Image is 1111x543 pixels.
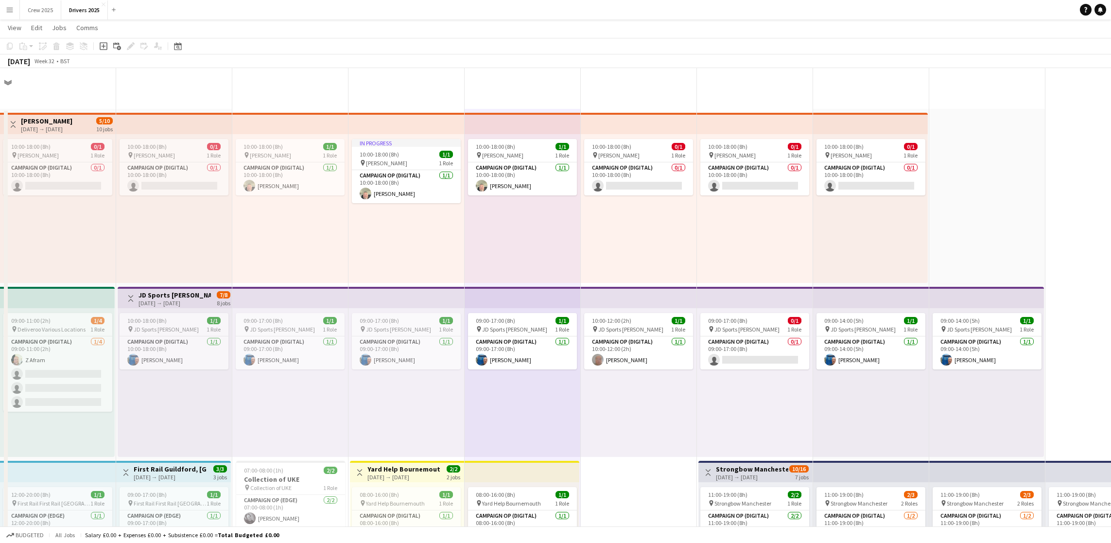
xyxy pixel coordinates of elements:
[207,143,221,150] span: 0/1
[236,162,345,195] app-card-role: Campaign Op (Digital)1/110:00-18:00 (8h)[PERSON_NAME]
[367,473,440,481] div: [DATE] → [DATE]
[134,326,199,333] span: JD Sports [PERSON_NAME]
[584,139,693,195] app-job-card: 10:00-18:00 (8h)0/1 [PERSON_NAME]1 RoleCampaign Op (Digital)0/110:00-18:00 (8h)
[708,143,747,150] span: 10:00-18:00 (8h)
[555,317,569,324] span: 1/1
[352,313,461,369] app-job-card: 09:00-17:00 (8h)1/1 JD Sports [PERSON_NAME]1 RoleCampaign Op (Digital)1/109:00-17:00 (8h)[PERSON_...
[236,139,345,195] app-job-card: 10:00-18:00 (8h)1/1 [PERSON_NAME]1 RoleCampaign Op (Digital)1/110:00-18:00 (8h)[PERSON_NAME]
[700,162,809,195] app-card-role: Campaign Op (Digital)0/110:00-18:00 (8h)
[21,125,72,133] div: [DATE] → [DATE]
[207,317,221,324] span: 1/1
[903,326,918,333] span: 1 Role
[598,152,640,159] span: [PERSON_NAME]
[207,326,221,333] span: 1 Role
[439,500,453,507] span: 1 Role
[236,313,345,369] div: 09:00-17:00 (8h)1/1 JD Sports [PERSON_NAME]1 RoleCampaign Op (Digital)1/109:00-17:00 (8h)[PERSON_...
[134,152,175,159] span: [PERSON_NAME]
[85,531,279,539] div: Salary £0.00 + Expenses £0.00 + Subsistence £0.00 =
[134,500,207,507] span: First Rail First Rail [GEOGRAPHIC_DATA], [GEOGRAPHIC_DATA] and [GEOGRAPHIC_DATA]
[352,336,461,369] app-card-role: Campaign Op (Digital)1/109:00-17:00 (8h)[PERSON_NAME]
[940,491,980,498] span: 11:00-19:00 (8h)
[96,117,113,124] span: 5/10
[468,162,577,195] app-card-role: Campaign Op (Digital)1/110:00-18:00 (8h)[PERSON_NAME]
[127,143,167,150] span: 10:00-18:00 (8h)
[91,143,104,150] span: 0/1
[787,326,801,333] span: 1 Role
[323,143,337,150] span: 1/1
[904,143,918,150] span: 0/1
[3,139,112,195] div: 10:00-18:00 (8h)0/1 [PERSON_NAME]1 RoleCampaign Op (Digital)0/110:00-18:00 (8h)
[120,139,228,195] app-job-card: 10:00-18:00 (8h)0/1 [PERSON_NAME]1 RoleCampaign Op (Digital)0/110:00-18:00 (8h)
[901,500,918,507] span: 2 Roles
[716,473,788,481] div: [DATE] → [DATE]
[700,313,809,369] app-job-card: 09:00-17:00 (8h)0/1 JD Sports [PERSON_NAME]1 RoleCampaign Op (Digital)0/109:00-17:00 (8h)
[933,313,1042,369] app-job-card: 09:00-14:00 (5h)1/1 JD Sports [PERSON_NAME]1 RoleCampaign Op (Digital)1/109:00-14:00 (5h)[PERSON_...
[91,317,104,324] span: 1/4
[787,152,801,159] span: 1 Role
[555,143,569,150] span: 1/1
[584,313,693,369] app-job-card: 10:00-12:00 (2h)1/1 JD Sports [PERSON_NAME]1 RoleCampaign Op (Digital)1/110:00-12:00 (2h)[PERSON_...
[134,473,206,481] div: [DATE] → [DATE]
[139,291,211,299] h3: JD Sports [PERSON_NAME]
[52,23,67,32] span: Jobs
[708,317,747,324] span: 09:00-17:00 (8h)
[482,500,541,507] span: Yard Help Bournemouth
[367,465,440,473] h3: Yard Help Bournemouth
[468,336,577,369] app-card-role: Campaign Op (Digital)1/109:00-17:00 (8h)[PERSON_NAME]
[672,143,685,150] span: 0/1
[48,21,70,34] a: Jobs
[218,531,279,539] span: Total Budgeted £0.00
[3,313,112,412] app-job-card: 09:00-11:00 (2h)1/4 Deliveroo Various Locations1 RoleCampaign Op (Digital)1/409:00-11:00 (2h)Z Afram
[217,298,230,307] div: 8 jobs
[323,317,337,324] span: 1/1
[439,326,453,333] span: 1 Role
[90,152,104,159] span: 1 Role
[1057,491,1096,498] span: 11:00-19:00 (8h)
[76,23,98,32] span: Comms
[439,317,453,324] span: 1/1
[236,475,345,484] h3: Collection of UKE
[947,500,1004,507] span: Strongbow Manchester
[947,326,1012,333] span: JD Sports [PERSON_NAME]
[555,152,569,159] span: 1 Role
[236,495,345,542] app-card-role: Campaign Op (Edge)2/207:00-08:00 (1h)[PERSON_NAME][PERSON_NAME]
[584,336,693,369] app-card-role: Campaign Op (Digital)1/110:00-12:00 (2h)[PERSON_NAME]
[127,491,167,498] span: 09:00-17:00 (8h)
[816,139,925,195] app-job-card: 10:00-18:00 (8h)0/1 [PERSON_NAME]1 RoleCampaign Op (Digital)0/110:00-18:00 (8h)
[468,313,577,369] div: 09:00-17:00 (8h)1/1 JD Sports [PERSON_NAME]1 RoleCampaign Op (Digital)1/109:00-17:00 (8h)[PERSON_...
[120,313,228,369] app-job-card: 10:00-18:00 (8h)1/1 JD Sports [PERSON_NAME]1 RoleCampaign Op (Digital)1/110:00-18:00 (8h)[PERSON_...
[207,500,221,507] span: 1 Role
[816,313,925,369] app-job-card: 09:00-14:00 (5h)1/1 JD Sports [PERSON_NAME]1 RoleCampaign Op (Digital)1/109:00-14:00 (5h)[PERSON_...
[250,152,291,159] span: [PERSON_NAME]
[243,143,283,150] span: 10:00-18:00 (8h)
[11,143,51,150] span: 10:00-18:00 (8h)
[933,336,1042,369] app-card-role: Campaign Op (Digital)1/109:00-14:00 (5h)[PERSON_NAME]
[120,162,228,195] app-card-role: Campaign Op (Digital)0/110:00-18:00 (8h)
[439,151,453,158] span: 1/1
[1020,317,1034,324] span: 1/1
[555,500,569,507] span: 1 Role
[11,317,51,324] span: 09:00-11:00 (2h)
[439,491,453,498] span: 1/1
[672,317,685,324] span: 1/1
[120,336,228,369] app-card-role: Campaign Op (Digital)1/110:00-18:00 (8h)[PERSON_NAME]
[8,23,21,32] span: View
[207,491,221,498] span: 1/1
[476,143,515,150] span: 10:00-18:00 (8h)
[352,170,461,203] app-card-role: Campaign Op (Digital)1/110:00-18:00 (8h)[PERSON_NAME]
[139,299,211,307] div: [DATE] → [DATE]
[716,465,788,473] h3: Strongbow Manchester
[236,336,345,369] app-card-role: Campaign Op (Digital)1/109:00-17:00 (8h)[PERSON_NAME]
[60,57,70,65] div: BST
[250,484,292,491] span: Collection of UKE
[1020,491,1034,498] span: 2/3
[324,467,337,474] span: 2/2
[72,21,102,34] a: Comms
[360,151,399,158] span: 10:00-18:00 (8h)
[714,152,756,159] span: [PERSON_NAME]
